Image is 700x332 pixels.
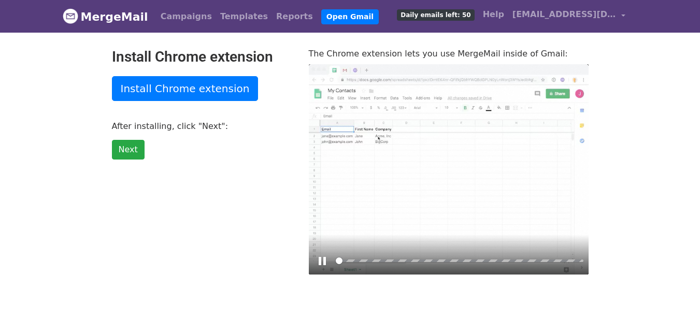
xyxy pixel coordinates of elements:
h2: Install Chrome extension [112,48,293,66]
p: The Chrome extension lets you use MergeMail inside of Gmail: [309,48,589,59]
a: MergeMail [63,6,148,27]
a: [EMAIL_ADDRESS][DOMAIN_NAME] [508,4,630,28]
a: Reports [272,6,317,27]
a: Open Gmail [321,9,379,24]
button: Play [314,253,331,269]
a: Next [112,140,145,160]
p: After installing, click "Next": [112,121,293,132]
a: Help [479,4,508,25]
span: Daily emails left: 50 [397,9,474,21]
a: Campaigns [156,6,216,27]
span: [EMAIL_ADDRESS][DOMAIN_NAME] [512,8,616,21]
input: Seek [336,256,583,266]
a: Templates [216,6,272,27]
a: Daily emails left: 50 [393,4,478,25]
a: Install Chrome extension [112,76,259,101]
img: MergeMail logo [63,8,78,24]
